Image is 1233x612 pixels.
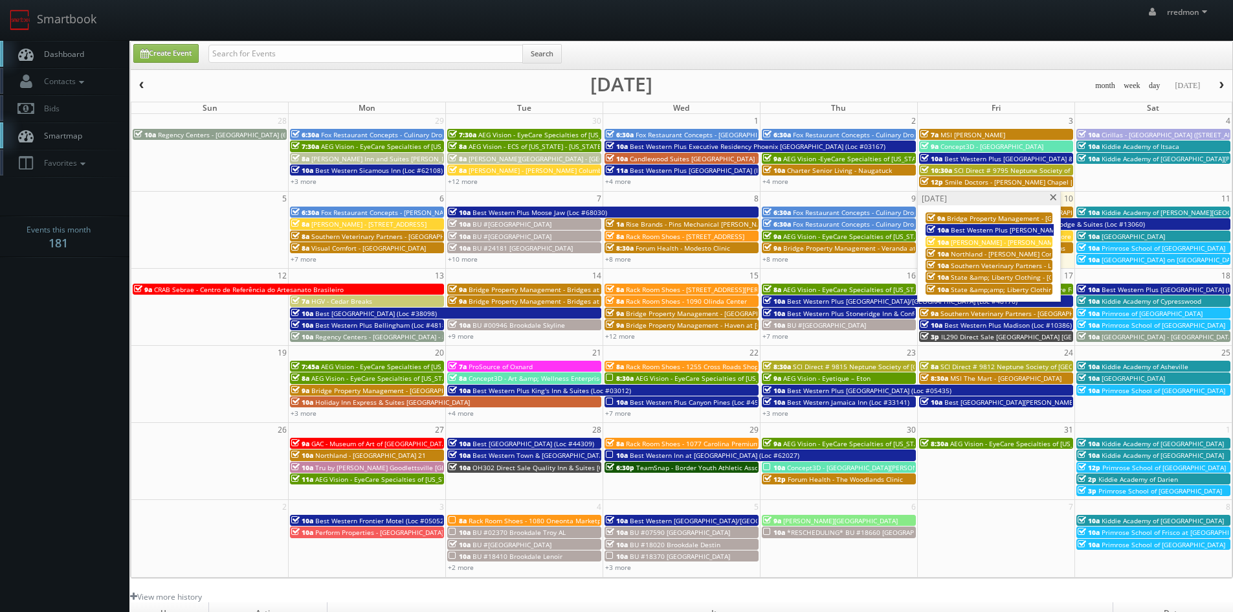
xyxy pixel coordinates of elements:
span: Northland - [PERSON_NAME] Commons [951,249,1072,258]
span: 9a [449,285,467,294]
span: 12p [920,177,943,187]
span: 10a [920,154,942,163]
span: Best Western Plus [GEOGRAPHIC_DATA]/[GEOGRAPHIC_DATA] (Loc #48176) [787,297,1017,306]
span: Kiddie Academy of [GEOGRAPHIC_DATA] [1102,516,1224,525]
span: 10a [763,398,785,407]
span: 8a [606,362,624,371]
a: +8 more [762,255,788,264]
span: SCI Direct # 9795 Neptune Society of Chico [954,166,1089,175]
span: Bridge Property Management - Haven at [GEOGRAPHIC_DATA] [626,321,818,330]
span: Fox Restaurant Concepts - Culinary Dropout - [GEOGRAPHIC_DATA] [321,130,526,139]
span: 10a [1078,297,1100,306]
span: rredmon [1167,6,1211,17]
span: 10a [449,552,471,561]
span: 10a [134,130,156,139]
img: smartbook-logo.png [10,10,30,30]
button: Search [522,44,562,63]
span: Concept3D - [GEOGRAPHIC_DATA][PERSON_NAME] [787,463,941,472]
span: 8:30a [920,374,948,383]
span: BU #18370 [GEOGRAPHIC_DATA] [630,552,730,561]
span: 9a [134,285,152,294]
span: State &amp;amp; Liberty Clothing - [GEOGRAPHIC_DATA] [GEOGRAPHIC_DATA] [951,285,1191,294]
a: +3 more [291,177,317,186]
span: Southern Veterinary Partners - [GEOGRAPHIC_DATA] [311,232,472,241]
span: MSI The Mart - [GEOGRAPHIC_DATA] [950,374,1061,383]
span: Regency Centers - [GEOGRAPHIC_DATA] (63020) [158,130,304,139]
button: [DATE] [1170,78,1205,94]
span: 8:30a [606,374,634,383]
span: [PERSON_NAME][GEOGRAPHIC_DATA] [783,516,898,525]
span: 11a [606,166,628,175]
span: 8a [291,244,309,253]
span: Concept3D - Art &amp; Wellness Enterprises [469,374,606,383]
span: Best [GEOGRAPHIC_DATA] (Loc #38098) [315,309,437,318]
span: AEG Vision - EyeCare Specialties of [US_STATE] – [GEOGRAPHIC_DATA] HD EyeCare [321,362,575,371]
span: Best Western Frontier Motel (Loc #05052) [315,516,446,525]
span: 10a [1078,386,1100,395]
a: +8 more [605,255,631,264]
span: [PERSON_NAME] - [PERSON_NAME] Store [951,238,1078,247]
span: 9a [606,321,624,330]
span: Fox Restaurant Concepts - [PERSON_NAME][GEOGRAPHIC_DATA] [321,208,518,217]
span: Dashboard [38,49,84,60]
span: Rise Brands - Pins Mechanical [PERSON_NAME] [626,220,772,229]
span: 10a [1078,516,1100,525]
span: 7:45a [291,362,319,371]
span: Holiday Inn Express & Suites [GEOGRAPHIC_DATA] [315,398,470,407]
span: 10a [1078,208,1100,217]
span: 10a [1078,255,1100,264]
span: 8a [291,374,309,383]
a: +4 more [605,177,631,186]
a: Create Event [133,44,199,63]
span: 8a [449,374,467,383]
a: +10 more [448,255,478,264]
span: Primrose School of [GEOGRAPHIC_DATA] [1098,486,1222,495]
span: AEG Vision -EyeCare Specialties of [US_STATE] – Eyes On Sammamish [783,154,998,163]
span: AEG Vision - EyeCare Specialties of [US_STATE] – Olympic Eye Care [950,439,1156,448]
span: AEG Vision - ECS of [US_STATE] - [US_STATE] Valley Family Eye Care [469,142,675,151]
span: 8a [291,220,309,229]
span: Visual Comfort - [GEOGRAPHIC_DATA] [311,244,426,253]
span: 30 [591,114,603,128]
span: 9a [763,244,781,253]
span: AEG Vision - Eyetique – Eton [783,374,871,383]
span: 10a [763,297,785,306]
span: 10a [1078,130,1100,139]
span: 29 [434,114,445,128]
span: Best Western Plus King's Inn & Suites (Loc #03012) [472,386,631,395]
span: 8a [449,154,467,163]
span: 10a [449,451,471,460]
span: 10a [449,232,471,241]
span: Thu [831,102,846,113]
span: 10a [449,244,471,253]
a: +4 more [448,409,474,418]
span: 10a [927,238,949,247]
a: +3 more [762,409,788,418]
span: 8a [606,297,624,306]
span: 10:30a [920,166,952,175]
span: Mon [359,102,375,113]
a: +2 more [448,563,474,572]
a: +3 more [605,563,631,572]
span: Kiddie Academy of [GEOGRAPHIC_DATA] [1102,451,1224,460]
span: AEG Vision - EyeCare Specialties of [US_STATE] – Family Vision Care Center [311,374,542,383]
span: MSI [PERSON_NAME] [940,130,1005,139]
span: 10a [927,225,949,234]
span: 9a [763,232,781,241]
span: 9a [606,309,624,318]
span: Rack Room Shoes - 1255 Cross Roads Shopping Center [626,362,795,371]
span: 8a [606,285,624,294]
span: Best Western Plus [GEOGRAPHIC_DATA] (Loc #35038) [630,166,794,175]
span: 9a [763,439,781,448]
span: Primrose of [GEOGRAPHIC_DATA] [1102,309,1203,318]
span: [GEOGRAPHIC_DATA] [1102,374,1165,383]
span: 10a [291,451,313,460]
span: 10a [449,463,471,472]
span: Kiddie Academy of Cypresswood [1102,297,1201,306]
span: 10a [927,261,949,270]
span: 10a [291,321,313,330]
span: 10a [291,463,313,472]
span: Forum Health - Modesto Clinic [636,244,730,253]
span: AEG Vision - EyeCare Specialties of [US_STATE] – [PERSON_NAME] EyeCare [315,475,545,484]
span: 10a [449,220,471,229]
